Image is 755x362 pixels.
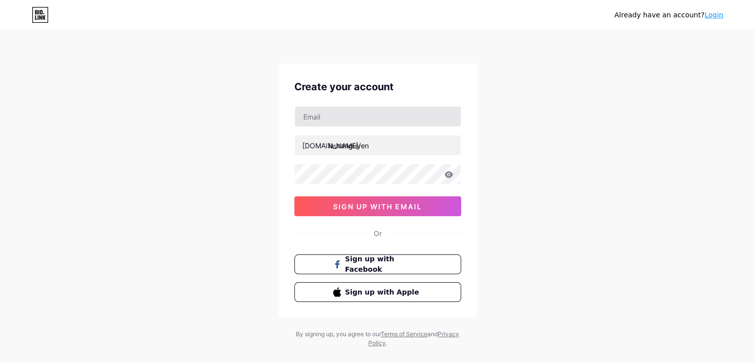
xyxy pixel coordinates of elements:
[294,282,461,302] button: Sign up with Apple
[615,10,723,20] div: Already have an account?
[302,140,361,151] div: [DOMAIN_NAME]/
[295,107,461,126] input: Email
[345,287,422,298] span: Sign up with Apple
[295,135,461,155] input: username
[374,228,382,239] div: Or
[294,79,461,94] div: Create your account
[704,11,723,19] a: Login
[381,330,427,338] a: Terms of Service
[294,196,461,216] button: sign up with email
[333,202,422,211] span: sign up with email
[293,330,462,348] div: By signing up, you agree to our and .
[294,254,461,274] button: Sign up with Facebook
[345,254,422,275] span: Sign up with Facebook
